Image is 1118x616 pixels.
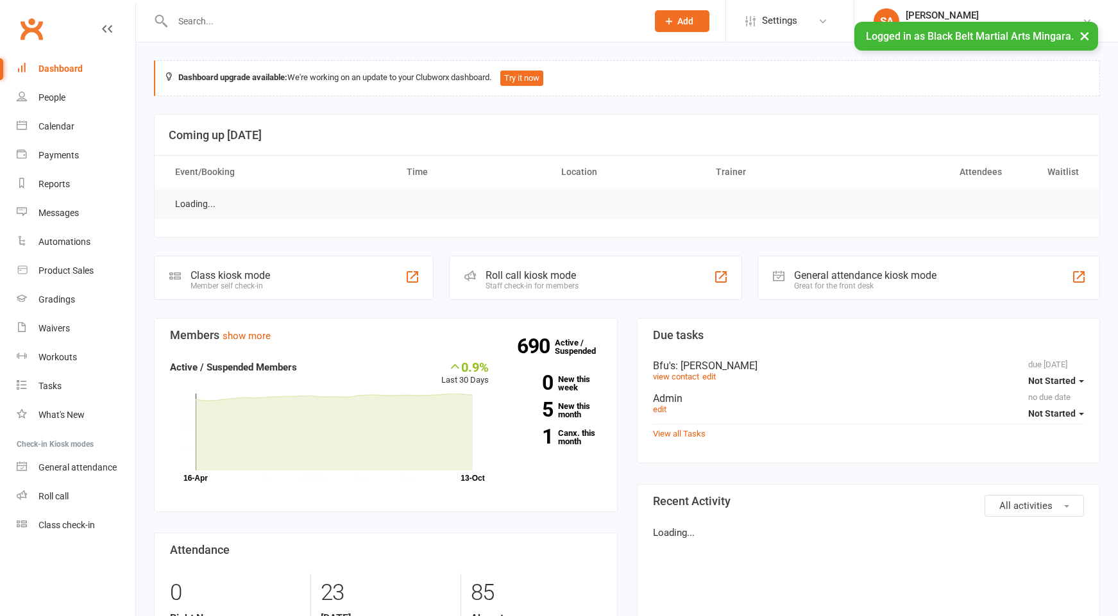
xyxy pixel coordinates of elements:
[508,402,602,419] a: 5New this month
[704,156,859,188] th: Trainer
[38,92,65,103] div: People
[471,574,601,612] div: 85
[17,112,135,141] a: Calendar
[17,170,135,199] a: Reports
[191,281,270,290] div: Member self check-in
[653,429,706,438] a: View all Tasks
[38,63,83,74] div: Dashboard
[555,329,611,365] a: 690Active / Suspended
[653,495,1085,508] h3: Recent Activity
[164,156,395,188] th: Event/Booking
[999,500,1053,512] span: All activities
[321,574,451,612] div: 23
[38,410,85,420] div: What's New
[17,511,135,540] a: Class kiosk mode
[17,343,135,372] a: Workouts
[17,256,135,285] a: Product Sales
[906,21,1082,33] div: Black Belt Martial Arts [GEOGRAPHIC_DATA]
[38,150,79,160] div: Payments
[170,574,301,612] div: 0
[154,60,1100,96] div: We're working on an update to your Clubworx dashboard.
[38,520,95,530] div: Class check-in
[164,189,227,219] td: Loading...
[1013,156,1090,188] th: Waitlist
[1028,376,1076,386] span: Not Started
[794,281,936,290] div: Great for the front desk
[17,83,135,112] a: People
[38,352,77,362] div: Workouts
[653,392,1085,404] div: Admin
[653,372,699,381] a: view contact
[17,54,135,83] a: Dashboard
[170,362,297,373] strong: Active / Suspended Members
[508,400,553,419] strong: 5
[866,30,1074,42] span: Logged in as Black Belt Martial Arts Mingara.
[653,360,1085,372] div: Bfu's
[677,16,693,26] span: Add
[508,427,553,446] strong: 1
[486,269,579,281] div: Roll call kiosk mode
[517,337,555,356] strong: 690
[17,453,135,482] a: General attendance kiosk mode
[653,525,1085,540] p: Loading...
[500,71,543,86] button: Try it now
[1028,369,1084,392] button: Not Started
[170,329,602,342] h3: Members
[17,199,135,228] a: Messages
[38,237,90,247] div: Automations
[191,269,270,281] div: Class kiosk mode
[985,495,1084,517] button: All activities
[653,404,666,414] a: edit
[169,12,638,30] input: Search...
[38,121,74,131] div: Calendar
[170,544,602,556] h3: Attendance
[794,269,936,281] div: General attendance kiosk mode
[17,314,135,343] a: Waivers
[486,281,579,290] div: Staff check-in for members
[441,360,489,374] div: 0.9%
[550,156,704,188] th: Location
[17,401,135,429] a: What's New
[906,10,1082,21] div: [PERSON_NAME]
[1073,22,1096,49] button: ×
[38,208,79,218] div: Messages
[655,10,709,32] button: Add
[675,360,758,372] span: : [PERSON_NAME]
[38,462,117,472] div: General attendance
[17,482,135,511] a: Roll call
[1028,402,1084,425] button: Not Started
[17,285,135,314] a: Gradings
[38,491,69,501] div: Roll call
[15,13,47,45] a: Clubworx
[653,329,1085,342] h3: Due tasks
[508,429,602,445] a: 1Canx. this month
[17,141,135,170] a: Payments
[223,330,271,342] a: show more
[178,72,287,82] strong: Dashboard upgrade available:
[38,381,62,391] div: Tasks
[38,323,70,333] div: Waivers
[17,372,135,401] a: Tasks
[38,179,70,189] div: Reports
[874,8,899,34] div: SA
[702,372,716,381] a: edit
[38,294,75,304] div: Gradings
[859,156,1013,188] th: Attendees
[762,6,797,35] span: Settings
[38,265,94,276] div: Product Sales
[508,375,602,392] a: 0New this week
[441,360,489,387] div: Last 30 Days
[1028,408,1076,419] span: Not Started
[508,373,553,392] strong: 0
[17,228,135,256] a: Automations
[169,129,1085,142] h3: Coming up [DATE]
[395,156,550,188] th: Time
